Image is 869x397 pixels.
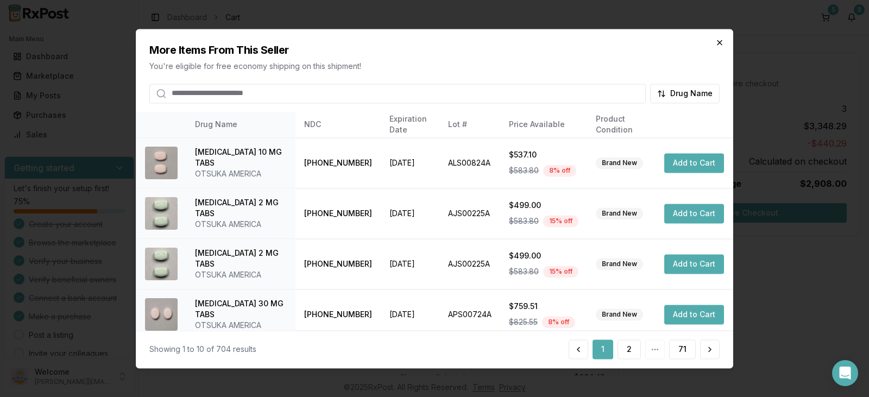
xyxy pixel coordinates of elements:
[195,269,287,280] div: OTSUKA AMERICA
[509,301,578,312] div: $759.51
[650,84,720,103] button: Drug Name
[195,219,287,230] div: OTSUKA AMERICA
[195,248,287,269] div: [MEDICAL_DATA] 2 MG TABS
[664,204,724,223] button: Add to Cart
[439,138,500,188] td: ALS00824A
[664,305,724,324] button: Add to Cart
[543,266,578,278] div: 15 % off
[295,138,381,188] td: [PHONE_NUMBER]
[145,248,178,280] img: Abilify 2 MG TABS
[145,197,178,230] img: Abilify 2 MG TABS
[381,112,439,138] th: Expiration Date
[593,339,613,359] button: 1
[381,188,439,239] td: [DATE]
[509,216,539,226] span: $583.80
[509,266,539,277] span: $583.80
[145,298,178,331] img: Abilify 30 MG TABS
[596,207,643,219] div: Brand New
[596,157,643,169] div: Brand New
[295,289,381,340] td: [PHONE_NUMBER]
[509,165,539,176] span: $583.80
[381,289,439,340] td: [DATE]
[664,153,724,173] button: Add to Cart
[596,308,643,320] div: Brand New
[149,344,256,355] div: Showing 1 to 10 of 704 results
[596,258,643,270] div: Brand New
[439,112,500,138] th: Lot #
[195,298,287,320] div: [MEDICAL_DATA] 30 MG TABS
[295,112,381,138] th: NDC
[439,289,500,340] td: APS00724A
[500,112,587,138] th: Price Available
[618,339,641,359] button: 2
[186,112,295,138] th: Drug Name
[195,147,287,168] div: [MEDICAL_DATA] 10 MG TABS
[295,239,381,289] td: [PHONE_NUMBER]
[439,188,500,239] td: AJS00225A
[543,215,578,227] div: 15 % off
[587,112,656,138] th: Product Condition
[381,239,439,289] td: [DATE]
[149,42,720,58] h2: More Items From This Seller
[195,168,287,179] div: OTSUKA AMERICA
[509,250,578,261] div: $499.00
[542,316,575,328] div: 8 % off
[381,138,439,188] td: [DATE]
[509,149,578,160] div: $537.10
[669,339,696,359] button: 71
[664,254,724,274] button: Add to Cart
[509,317,538,327] span: $825.55
[195,320,287,331] div: OTSUKA AMERICA
[670,88,713,99] span: Drug Name
[195,197,287,219] div: [MEDICAL_DATA] 2 MG TABS
[149,61,720,72] p: You're eligible for free economy shipping on this shipment!
[509,200,578,211] div: $499.00
[295,188,381,239] td: [PHONE_NUMBER]
[543,165,576,177] div: 8 % off
[439,239,500,289] td: AJS00225A
[145,147,178,179] img: Abilify 10 MG TABS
